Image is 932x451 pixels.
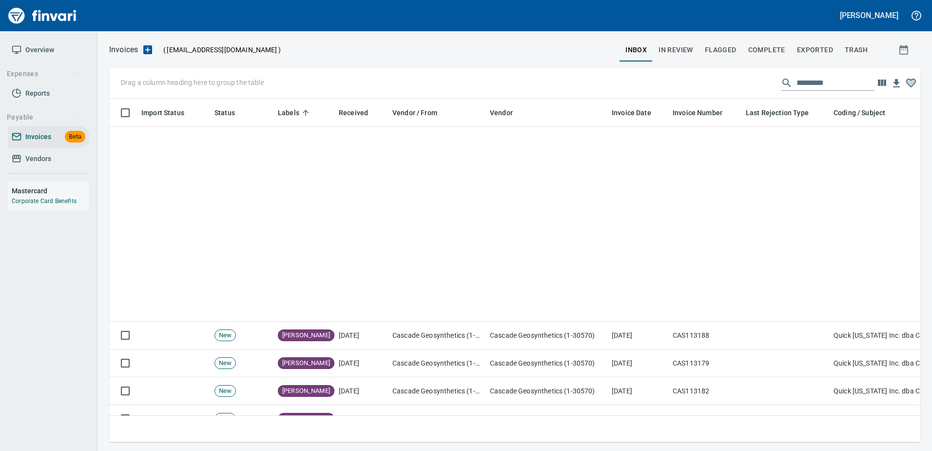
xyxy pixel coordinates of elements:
[392,107,437,119] span: Vendor / From
[339,107,368,119] span: Received
[3,65,84,83] button: Expenses
[834,107,885,119] span: Coding / Subject
[486,405,608,433] td: Cascade Geosynthetics (1-30570)
[874,76,889,90] button: Choose columns to display
[669,322,742,349] td: CAS113188
[215,387,235,396] span: New
[392,107,450,119] span: Vendor / From
[388,349,486,377] td: Cascade Geosynthetics (1-30570)
[608,322,669,349] td: [DATE]
[12,185,89,196] h6: Mastercard
[278,359,334,368] span: [PERSON_NAME]
[845,44,868,56] span: trash
[65,131,85,143] span: Beta
[25,87,50,100] span: Reports
[837,8,901,23] button: [PERSON_NAME]
[486,377,608,405] td: Cascade Geosynthetics (1-30570)
[12,198,77,205] a: Corporate Card Benefits
[889,41,920,59] button: Show invoices within a particular date range
[8,39,89,61] a: Overview
[834,107,898,119] span: Coding / Subject
[673,107,735,119] span: Invoice Number
[215,331,235,340] span: New
[608,377,669,405] td: [DATE]
[138,44,157,56] button: Upload an Invoice
[141,107,197,119] span: Import Status
[278,387,334,396] span: [PERSON_NAME]
[215,414,235,424] span: New
[904,76,918,90] button: Column choices favorited. Click to reset to default
[335,405,388,433] td: [DATE]
[278,331,334,340] span: [PERSON_NAME]
[388,377,486,405] td: Cascade Geosynthetics (1-30570)
[25,153,51,165] span: Vendors
[25,44,54,56] span: Overview
[278,414,334,424] span: [PERSON_NAME]
[673,107,722,119] span: Invoice Number
[889,76,904,91] button: Download table
[486,349,608,377] td: Cascade Geosynthetics (1-30570)
[335,377,388,405] td: [DATE]
[7,111,80,123] span: Payable
[109,44,138,56] nav: breadcrumb
[335,349,388,377] td: [DATE]
[840,10,898,20] h5: [PERSON_NAME]
[6,4,79,27] img: Finvari
[388,322,486,349] td: Cascade Geosynthetics (1-30570)
[278,107,299,119] span: Labels
[335,322,388,349] td: [DATE]
[388,405,486,433] td: Cascade Geosynthetics (1-30570)
[166,45,278,55] span: [EMAIL_ADDRESS][DOMAIN_NAME]
[141,107,184,119] span: Import Status
[7,68,80,80] span: Expenses
[25,131,51,143] span: Invoices
[659,44,693,56] span: In Review
[121,78,264,87] p: Drag a column heading here to group the table
[705,44,737,56] span: Flagged
[109,44,138,56] p: Invoices
[608,405,669,433] td: [DATE]
[612,107,651,119] span: Invoice Date
[8,126,89,148] a: InvoicesBeta
[486,322,608,349] td: Cascade Geosynthetics (1-30570)
[8,82,89,104] a: Reports
[490,107,513,119] span: Vendor
[3,108,84,126] button: Payable
[746,107,809,119] span: Last Rejection Type
[339,107,381,119] span: Received
[278,107,312,119] span: Labels
[797,44,833,56] span: Exported
[608,349,669,377] td: [DATE]
[669,377,742,405] td: CAS113182
[214,107,248,119] span: Status
[748,44,785,56] span: Complete
[669,349,742,377] td: CAS113179
[669,405,742,433] td: CAS113174
[490,107,525,119] span: Vendor
[214,107,235,119] span: Status
[612,107,664,119] span: Invoice Date
[8,148,89,170] a: Vendors
[625,44,647,56] span: inbox
[746,107,821,119] span: Last Rejection Type
[215,359,235,368] span: New
[157,45,281,55] p: ( )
